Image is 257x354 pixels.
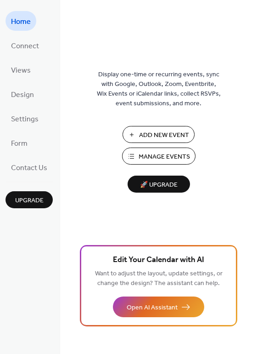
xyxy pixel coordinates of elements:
[123,126,195,143] button: Add New Event
[133,179,184,191] span: 🚀 Upgrade
[122,148,196,165] button: Manage Events
[6,108,44,128] a: Settings
[128,176,190,193] button: 🚀 Upgrade
[11,39,39,53] span: Connect
[97,70,221,108] span: Display one-time or recurring events, sync with Google, Outlook, Zoom, Eventbrite, Wix Events or ...
[113,297,204,317] button: Open AI Assistant
[11,137,28,151] span: Form
[11,112,39,126] span: Settings
[95,268,223,290] span: Want to adjust the layout, update settings, or change the design? The assistant can help.
[6,133,33,153] a: Form
[139,152,190,162] span: Manage Events
[127,303,178,313] span: Open AI Assistant
[113,254,204,267] span: Edit Your Calendar with AI
[139,131,189,140] span: Add New Event
[15,196,44,206] span: Upgrade
[6,35,45,55] a: Connect
[11,63,31,78] span: Views
[6,11,36,31] a: Home
[6,60,36,80] a: Views
[11,88,34,102] span: Design
[11,15,31,29] span: Home
[11,161,47,175] span: Contact Us
[6,191,53,208] button: Upgrade
[6,84,39,104] a: Design
[6,157,53,177] a: Contact Us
